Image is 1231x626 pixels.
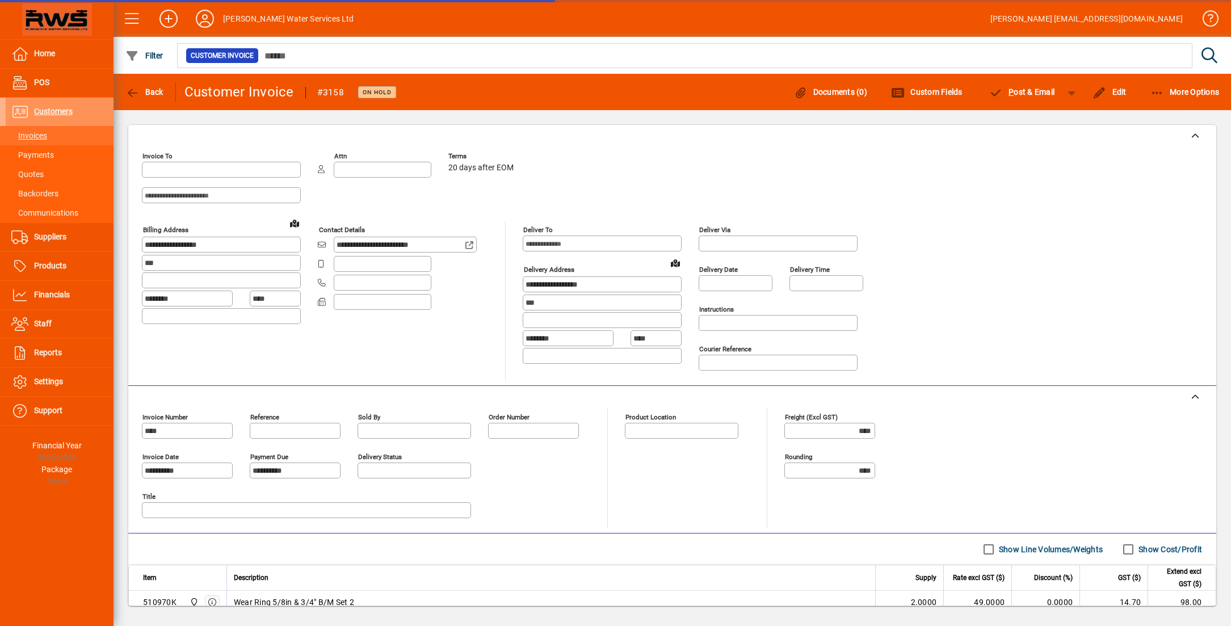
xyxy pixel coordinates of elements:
[11,150,54,159] span: Payments
[123,82,166,102] button: Back
[891,87,963,96] span: Custom Fields
[6,126,114,145] a: Invoices
[234,596,354,608] span: Wear Ring 5/8in & 3/4" B/M Set 2
[34,232,66,241] span: Suppliers
[114,82,176,102] app-page-header-button: Back
[11,170,44,179] span: Quotes
[911,596,937,608] span: 2.0000
[785,453,812,461] mat-label: Rounding
[6,165,114,184] a: Quotes
[142,453,179,461] mat-label: Invoice date
[989,87,1055,96] span: ost & Email
[1009,87,1014,96] span: P
[358,413,380,421] mat-label: Sold by
[1155,565,1201,590] span: Extend excl GST ($)
[790,266,830,274] mat-label: Delivery time
[666,254,684,272] a: View on map
[1090,82,1129,102] button: Edit
[625,413,676,421] mat-label: Product location
[34,377,63,386] span: Settings
[6,223,114,251] a: Suppliers
[1148,591,1216,614] td: 98.00
[6,145,114,165] a: Payments
[785,413,838,421] mat-label: Freight (excl GST)
[34,348,62,357] span: Reports
[34,261,66,270] span: Products
[6,368,114,396] a: Settings
[11,208,78,217] span: Communications
[1093,87,1127,96] span: Edit
[1136,544,1202,555] label: Show Cost/Profit
[41,465,72,474] span: Package
[34,49,55,58] span: Home
[6,281,114,309] a: Financials
[34,319,52,328] span: Staff
[142,413,188,421] mat-label: Invoice number
[234,572,268,584] span: Description
[143,572,157,584] span: Item
[125,87,163,96] span: Back
[11,189,58,198] span: Backorders
[34,78,49,87] span: POS
[984,82,1061,102] button: Post & Email
[142,152,173,160] mat-label: Invoice To
[448,163,514,173] span: 20 days after EOM
[791,82,870,102] button: Documents (0)
[142,493,156,501] mat-label: Title
[523,226,553,234] mat-label: Deliver To
[699,305,734,313] mat-label: Instructions
[363,89,392,96] span: On hold
[317,83,344,102] div: #3158
[448,153,516,160] span: Terms
[6,252,114,280] a: Products
[6,310,114,338] a: Staff
[285,214,304,232] a: View on map
[34,406,62,415] span: Support
[187,596,200,608] span: Otorohanga
[34,107,73,116] span: Customers
[150,9,187,29] button: Add
[250,453,288,461] mat-label: Payment due
[1148,82,1222,102] button: More Options
[187,9,223,29] button: Profile
[358,453,402,461] mat-label: Delivery status
[915,572,936,584] span: Supply
[1194,2,1217,39] a: Knowledge Base
[1034,572,1073,584] span: Discount (%)
[191,50,254,61] span: Customer Invoice
[1079,591,1148,614] td: 14.70
[1011,591,1079,614] td: 0.0000
[990,10,1183,28] div: [PERSON_NAME] [EMAIL_ADDRESS][DOMAIN_NAME]
[184,83,294,101] div: Customer Invoice
[334,152,347,160] mat-label: Attn
[143,596,177,608] div: 510970K
[123,45,166,66] button: Filter
[6,339,114,367] a: Reports
[6,184,114,203] a: Backorders
[699,345,751,353] mat-label: Courier Reference
[699,266,738,274] mat-label: Delivery date
[32,441,82,450] span: Financial Year
[951,596,1005,608] div: 49.0000
[953,572,1005,584] span: Rate excl GST ($)
[6,69,114,97] a: POS
[997,544,1103,555] label: Show Line Volumes/Weights
[125,51,163,60] span: Filter
[223,10,354,28] div: [PERSON_NAME] Water Services Ltd
[888,82,965,102] button: Custom Fields
[11,131,47,140] span: Invoices
[6,397,114,425] a: Support
[489,413,530,421] mat-label: Order number
[793,87,867,96] span: Documents (0)
[1150,87,1220,96] span: More Options
[6,203,114,222] a: Communications
[699,226,730,234] mat-label: Deliver via
[34,290,70,299] span: Financials
[1118,572,1141,584] span: GST ($)
[250,413,279,421] mat-label: Reference
[6,40,114,68] a: Home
